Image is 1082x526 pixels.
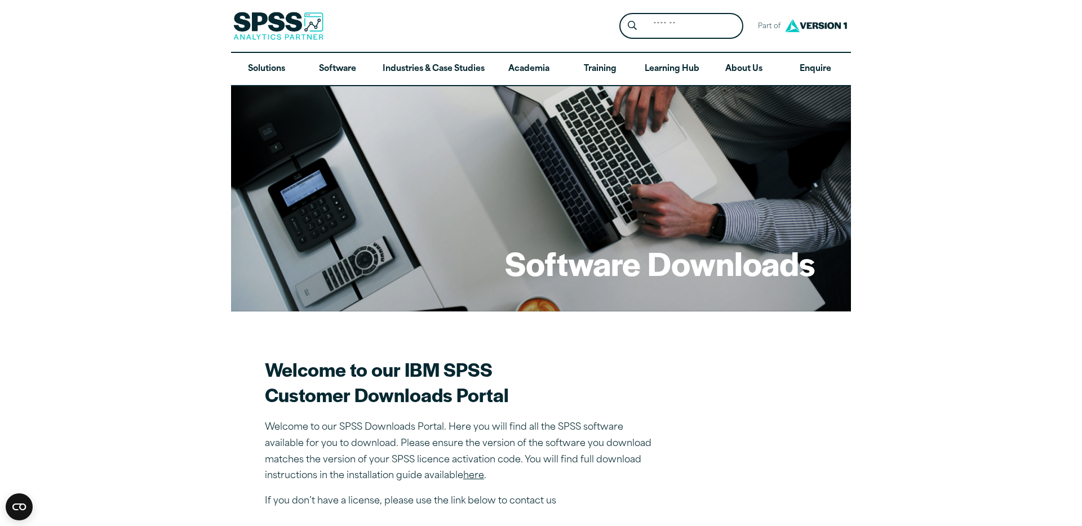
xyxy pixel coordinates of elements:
[302,53,373,86] a: Software
[494,53,565,86] a: Academia
[265,420,659,484] p: Welcome to our SPSS Downloads Portal. Here you will find all the SPSS software available for you ...
[565,53,636,86] a: Training
[622,16,643,37] button: Search magnifying glass icon
[636,53,708,86] a: Learning Hub
[265,356,659,407] h2: Welcome to our IBM SPSS Customer Downloads Portal
[463,471,484,480] a: here
[628,21,637,30] svg: Search magnifying glass icon
[233,12,323,40] img: SPSS Analytics Partner
[265,493,659,510] p: If you don’t have a license, please use the link below to contact us
[231,53,302,86] a: Solutions
[782,15,850,36] img: Version1 Logo
[752,19,782,35] span: Part of
[505,241,815,285] h1: Software Downloads
[708,53,779,86] a: About Us
[374,53,494,86] a: Industries & Case Studies
[619,13,743,39] form: Site Header Search Form
[6,493,33,520] button: Open CMP widget
[780,53,851,86] a: Enquire
[231,53,851,86] nav: Desktop version of site main menu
